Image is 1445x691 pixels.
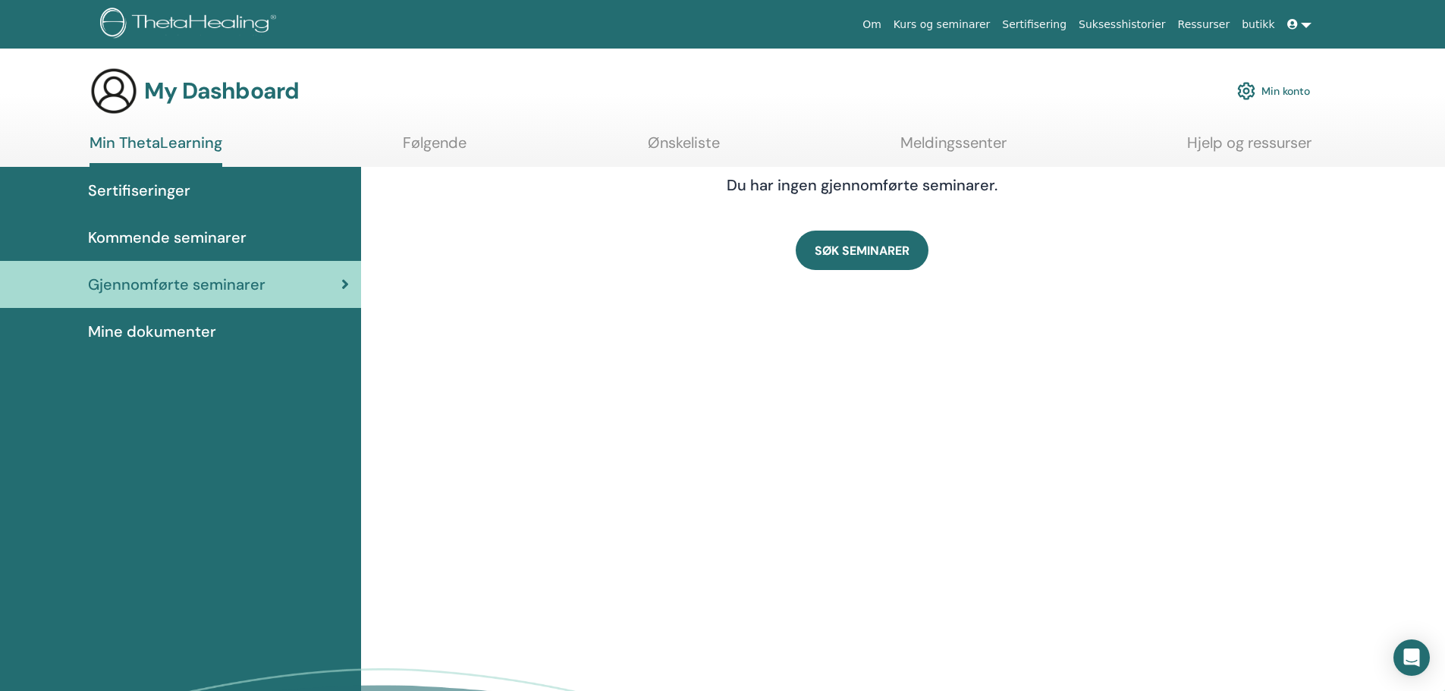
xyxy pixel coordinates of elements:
a: Sertifisering [996,11,1073,39]
span: Sertifiseringer [88,179,190,202]
span: Mine dokumenter [88,320,216,343]
span: Gjennomførte seminarer [88,273,265,296]
a: butikk [1236,11,1280,39]
span: Kommende seminarer [88,226,247,249]
a: Suksesshistorier [1073,11,1172,39]
a: Følgende [403,133,466,163]
a: SØK SEMINARER [796,231,928,270]
img: generic-user-icon.jpg [90,67,138,115]
a: Min ThetaLearning [90,133,222,167]
a: Om [856,11,887,39]
span: SØK SEMINARER [815,243,909,259]
div: Open Intercom Messenger [1393,639,1430,676]
a: Ønskeliste [648,133,720,163]
a: Hjelp og ressurser [1187,133,1311,163]
h3: My Dashboard [144,77,299,105]
a: Min konto [1237,74,1310,108]
a: Kurs og seminarer [887,11,996,39]
a: Ressurser [1172,11,1236,39]
img: logo.png [100,8,281,42]
h4: Du har ingen gjennomførte seminarer. [624,176,1101,194]
a: Meldingssenter [900,133,1007,163]
img: cog.svg [1237,78,1255,104]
